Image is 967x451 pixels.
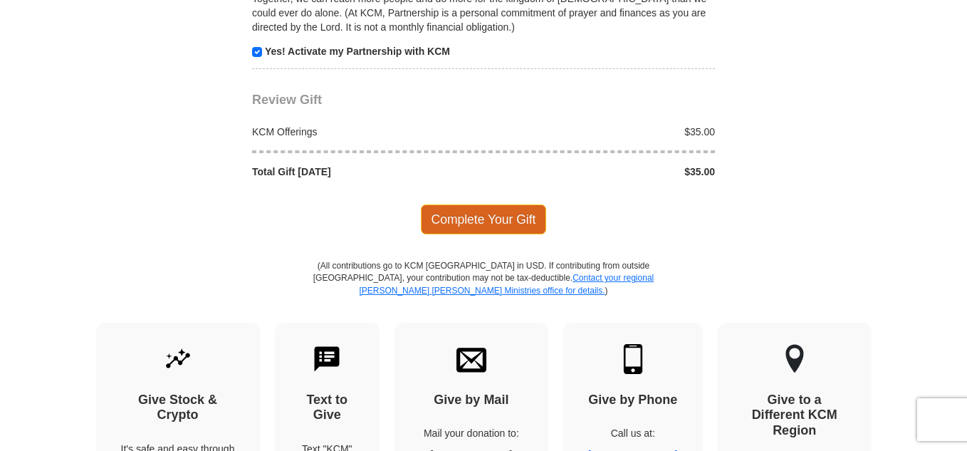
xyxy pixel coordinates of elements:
[252,93,322,107] span: Review Gift
[785,344,805,374] img: other-region
[245,165,484,179] div: Total Gift [DATE]
[456,344,486,374] img: envelope.svg
[313,260,654,322] p: (All contributions go to KCM [GEOGRAPHIC_DATA] in USD. If contributing from outside [GEOGRAPHIC_D...
[163,344,193,374] img: give-by-stock.svg
[618,344,648,374] img: mobile.svg
[588,426,678,440] p: Call us at:
[121,393,235,423] h4: Give Stock & Crypto
[419,426,523,440] p: Mail your donation to:
[483,125,723,139] div: $35.00
[588,393,678,408] h4: Give by Phone
[312,344,342,374] img: text-to-give.svg
[419,393,523,408] h4: Give by Mail
[300,393,355,423] h4: Text to Give
[359,273,654,295] a: Contact your regional [PERSON_NAME] [PERSON_NAME] Ministries office for details.
[483,165,723,179] div: $35.00
[265,46,450,57] strong: Yes! Activate my Partnership with KCM
[743,393,847,439] h4: Give to a Different KCM Region
[421,204,547,234] span: Complete Your Gift
[245,125,484,139] div: KCM Offerings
